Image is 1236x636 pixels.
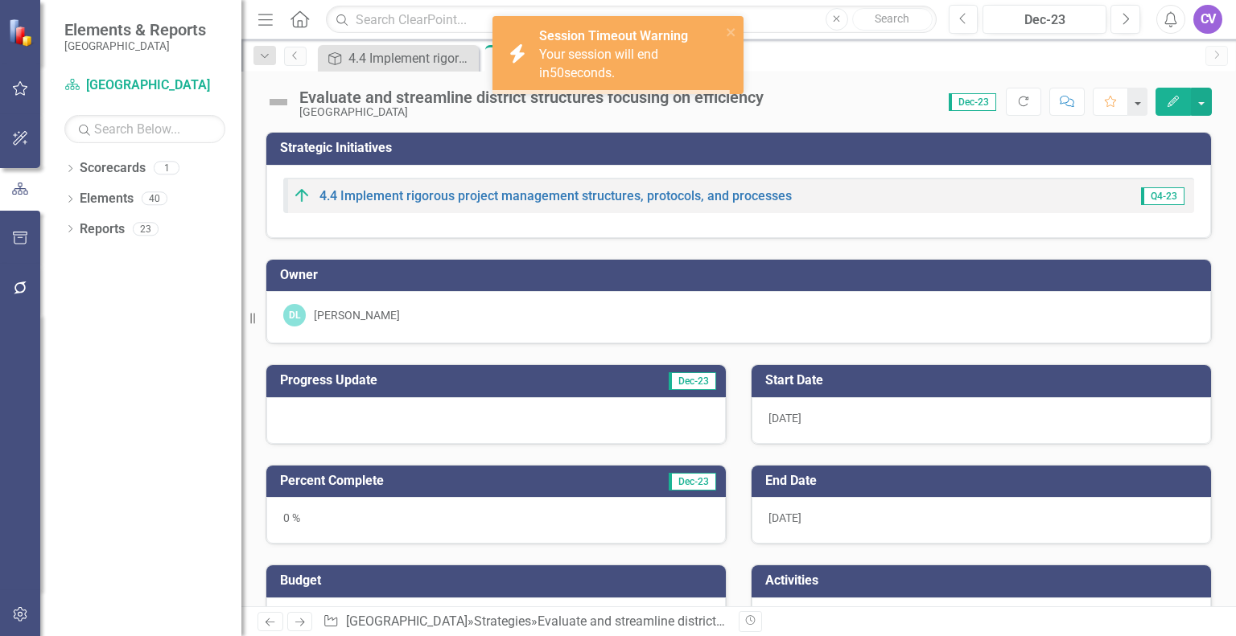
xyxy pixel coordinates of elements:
[949,93,996,111] span: Dec-23
[133,222,159,236] div: 23
[64,76,225,95] a: [GEOGRAPHIC_DATA]
[1141,187,1184,205] span: Q4-23
[875,12,909,25] span: Search
[852,8,933,31] button: Search
[348,48,475,68] div: 4.4 Implement rigorous project management structures, protocols, and processes
[64,39,206,52] small: [GEOGRAPHIC_DATA]
[319,188,792,203] a: 4.4 Implement rigorous project management structures, protocols, and processes
[768,412,801,425] span: [DATE]
[266,497,726,544] div: 0 %
[765,373,1203,388] h3: Start Date
[64,20,206,39] span: Elements & Reports
[64,115,225,143] input: Search Below...
[142,192,167,206] div: 40
[322,48,475,68] a: 4.4 Implement rigorous project management structures, protocols, and processes
[8,18,36,47] img: ClearPoint Strategy
[80,190,134,208] a: Elements
[550,65,564,80] span: 50
[283,304,306,326] div: DL
[765,573,1203,588] h3: Activities
[280,268,1203,282] h3: Owner
[474,613,531,629] a: Strategies
[538,613,904,629] div: Evaluate and streamline district structures focusing on efficiency
[280,141,1203,155] h3: Strategic Initiatives
[280,474,577,488] h3: Percent Complete
[154,162,179,175] div: 1
[726,23,737,41] button: close
[669,473,716,490] span: Dec-23
[323,613,727,631] div: » »
[765,474,1203,488] h3: End Date
[326,6,936,34] input: Search ClearPoint...
[280,573,718,588] h3: Budget
[988,10,1101,30] div: Dec-23
[266,89,291,115] img: Not Defined
[299,106,764,118] div: [GEOGRAPHIC_DATA]
[669,372,716,390] span: Dec-23
[280,373,571,388] h3: Progress Update
[983,5,1106,34] button: Dec-23
[539,47,658,80] span: Your session will end in seconds.
[80,159,146,178] a: Scorecards
[539,28,688,43] strong: Session Timeout Warning
[314,307,400,323] div: [PERSON_NAME]
[80,220,125,239] a: Reports
[768,511,801,524] span: [DATE]
[292,186,311,205] img: On Target
[346,613,468,629] a: [GEOGRAPHIC_DATA]
[1193,5,1222,34] button: CV
[299,88,764,106] div: Evaluate and streamline district structures focusing on efficiency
